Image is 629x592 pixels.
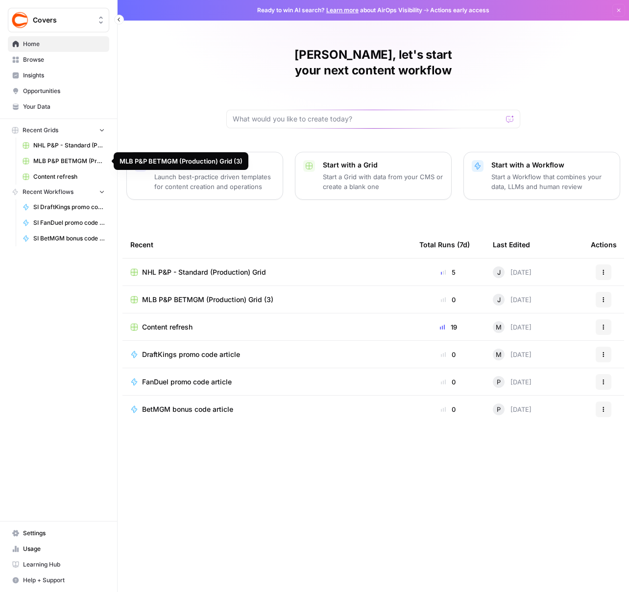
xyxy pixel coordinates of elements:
[497,404,501,414] span: P
[130,267,404,277] a: NHL P&P - Standard (Production) Grid
[493,294,532,306] div: [DATE]
[8,572,109,588] button: Help + Support
[493,231,530,258] div: Last Edited
[142,377,232,387] span: FanDuel promo code article
[8,52,109,68] a: Browse
[130,231,404,258] div: Recent
[8,68,109,83] a: Insights
[419,267,477,277] div: 5
[8,525,109,541] a: Settings
[23,126,58,135] span: Recent Grids
[23,71,105,80] span: Insights
[493,321,532,333] div: [DATE]
[493,403,532,415] div: [DATE]
[18,153,109,169] a: MLB P&P BETMGM (Production) Grid (3)
[591,231,617,258] div: Actions
[430,6,489,15] span: Actions early access
[493,266,532,278] div: [DATE]
[8,8,109,32] button: Workspace: Covers
[18,231,109,246] a: SI BetMGM bonus code articles
[419,231,470,258] div: Total Runs (7d)
[323,160,443,170] p: Start with a Grid
[463,152,620,200] button: Start with a WorkflowStart a Workflow that combines your data, LLMs and human review
[496,322,502,332] span: M
[33,234,105,243] span: SI BetMGM bonus code articles
[18,215,109,231] a: SI FanDuel promo code articles
[130,322,404,332] a: Content refresh
[33,172,105,181] span: Content refresh
[419,377,477,387] div: 0
[233,114,502,124] input: What would you like to create today?
[23,188,73,196] span: Recent Workflows
[33,218,105,227] span: SI FanDuel promo code articles
[257,6,422,15] span: Ready to win AI search? about AirOps Visibility
[419,322,477,332] div: 19
[23,576,105,585] span: Help + Support
[8,541,109,557] a: Usage
[142,267,266,277] span: NHL P&P - Standard (Production) Grid
[18,169,109,185] a: Content refresh
[8,557,109,572] a: Learning Hub
[23,560,105,569] span: Learning Hub
[130,350,404,359] a: DraftKings promo code article
[497,267,501,277] span: J
[23,55,105,64] span: Browse
[126,152,283,200] button: Start with a TemplateLaunch best-practice driven templates for content creation and operations
[33,203,105,212] span: SI DraftKings promo code - Bet $5, get $200 if you win
[142,350,240,359] span: DraftKings promo code article
[23,87,105,95] span: Opportunities
[33,15,92,25] span: Covers
[142,404,233,414] span: BetMGM bonus code article
[491,172,612,191] p: Start a Workflow that combines your data, LLMs and human review
[419,295,477,305] div: 0
[419,350,477,359] div: 0
[130,404,404,414] a: BetMGM bonus code article
[11,11,29,29] img: Covers Logo
[23,102,105,111] span: Your Data
[295,152,452,200] button: Start with a GridStart a Grid with data from your CMS or create a blank one
[226,47,520,78] h1: [PERSON_NAME], let's start your next content workflow
[8,185,109,199] button: Recent Workflows
[8,123,109,138] button: Recent Grids
[18,138,109,153] a: NHL P&P - Standard (Production) Grid
[8,36,109,52] a: Home
[33,141,105,150] span: NHL P&P - Standard (Production) Grid
[142,295,273,305] span: MLB P&P BETMGM (Production) Grid (3)
[323,172,443,191] p: Start a Grid with data from your CMS or create a blank one
[130,295,404,305] a: MLB P&P BETMGM (Production) Grid (3)
[120,156,242,166] div: MLB P&P BETMGM (Production) Grid (3)
[23,545,105,553] span: Usage
[491,160,612,170] p: Start with a Workflow
[8,99,109,115] a: Your Data
[496,350,502,359] span: M
[493,376,532,388] div: [DATE]
[8,83,109,99] a: Opportunities
[23,529,105,538] span: Settings
[419,404,477,414] div: 0
[130,377,404,387] a: FanDuel promo code article
[23,40,105,48] span: Home
[326,6,359,14] a: Learn more
[18,199,109,215] a: SI DraftKings promo code - Bet $5, get $200 if you win
[497,295,501,305] span: J
[154,172,275,191] p: Launch best-practice driven templates for content creation and operations
[497,377,501,387] span: P
[493,349,532,360] div: [DATE]
[33,157,105,166] span: MLB P&P BETMGM (Production) Grid (3)
[142,322,193,332] span: Content refresh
